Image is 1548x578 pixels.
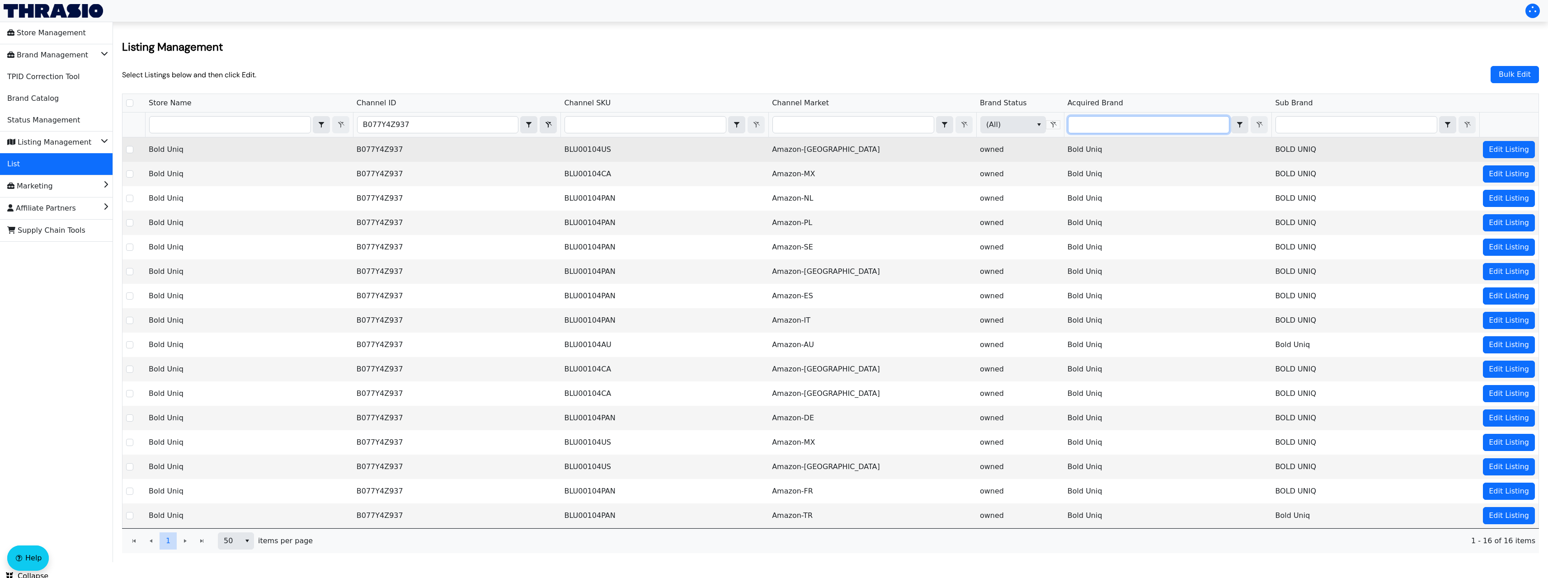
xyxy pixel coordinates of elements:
[1271,381,1479,406] td: BOLD UNIQ
[126,195,133,202] input: Select Row
[145,479,353,503] td: Bold Uniq
[1491,66,1539,83] button: Bulk Edit
[976,162,1064,186] td: owned
[560,357,768,381] td: BLU00104CA
[145,406,353,430] td: Bold Uniq
[7,26,86,40] span: Store Management
[1271,503,1479,528] td: Bold Uniq
[1064,259,1272,284] td: Bold Uniq
[976,308,1064,333] td: owned
[1489,437,1529,448] span: Edit Listing
[1483,239,1535,256] button: Edit Listing
[126,512,133,519] input: Select Row
[768,162,976,186] td: Amazon-MX
[1489,388,1529,399] span: Edit Listing
[520,116,537,133] span: Choose Operator
[7,545,49,571] button: Help floatingactionbutton
[976,503,1064,528] td: owned
[976,479,1064,503] td: owned
[560,308,768,333] td: BLU00104PAN
[976,235,1064,259] td: owned
[313,116,330,133] span: Choose Operator
[1271,406,1479,430] td: BOLD UNIQ
[729,117,745,133] button: select
[1271,235,1479,259] td: BOLD UNIQ
[1489,510,1529,521] span: Edit Listing
[1483,214,1535,231] button: Edit Listing
[560,235,768,259] td: BLU00104PAN
[768,430,976,455] td: Amazon-MX
[976,284,1064,308] td: owned
[1271,430,1479,455] td: BOLD UNIQ
[768,308,976,333] td: Amazon-IT
[1271,186,1479,211] td: BOLD UNIQ
[126,268,133,275] input: Select Row
[7,135,91,150] span: Listing Management
[353,503,561,528] td: B077Y4Z937
[560,186,768,211] td: BLU00104PAN
[768,284,976,308] td: Amazon-ES
[1271,284,1479,308] td: BOLD UNIQ
[1483,385,1535,402] button: Edit Listing
[166,536,170,546] span: 1
[126,414,133,422] input: Select Row
[126,146,133,153] input: Select Row
[1064,162,1272,186] td: Bold Uniq
[1483,165,1535,183] button: Edit Listing
[218,532,254,550] span: Page size
[1489,291,1529,301] span: Edit Listing
[126,317,133,324] input: Select Row
[122,528,1539,553] div: Page 1 of 1
[1489,266,1529,277] span: Edit Listing
[976,137,1064,162] td: owned
[1232,117,1248,133] button: select
[313,117,329,133] button: select
[1064,186,1272,211] td: Bold Uniq
[1064,455,1272,479] td: Bold Uniq
[1064,333,1272,357] td: Bold Uniq
[358,117,518,133] input: Filter
[936,117,953,133] button: select
[149,98,192,108] span: Store Name
[1064,430,1272,455] td: Bold Uniq
[145,357,353,381] td: Bold Uniq
[560,381,768,406] td: BLU00104CA
[122,40,1539,54] h2: Listing Management
[1271,162,1479,186] td: BOLD UNIQ
[353,113,561,137] th: Filter
[936,116,953,133] span: Choose Operator
[1489,486,1529,497] span: Edit Listing
[1064,357,1272,381] td: Bold Uniq
[7,157,20,171] span: List
[7,179,53,193] span: Marketing
[1489,413,1529,423] span: Edit Listing
[122,70,256,80] p: Select Listings below and then click Edit.
[1064,381,1272,406] td: Bold Uniq
[126,170,133,178] input: Select Row
[145,308,353,333] td: Bold Uniq
[7,70,80,84] span: TPID Correction Tool
[353,162,561,186] td: B077Y4Z937
[353,235,561,259] td: B077Y4Z937
[1068,98,1123,108] span: Acquired Brand
[1271,455,1479,479] td: BOLD UNIQ
[1276,117,1437,133] input: Filter
[1068,117,1229,133] input: Filter
[768,503,976,528] td: Amazon-TR
[126,244,133,251] input: Select Row
[145,259,353,284] td: Bold Uniq
[353,308,561,333] td: B077Y4Z937
[353,284,561,308] td: B077Y4Z937
[126,439,133,446] input: Select Row
[126,341,133,348] input: Select Row
[126,219,133,226] input: Select Row
[1275,98,1313,108] span: Sub Brand
[560,137,768,162] td: BLU00104US
[1032,117,1045,133] button: select
[768,333,976,357] td: Amazon-AU
[1483,312,1535,329] button: Edit Listing
[1483,409,1535,427] button: Edit Listing
[1064,284,1272,308] td: Bold Uniq
[353,479,561,503] td: B077Y4Z937
[1064,137,1272,162] td: Bold Uniq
